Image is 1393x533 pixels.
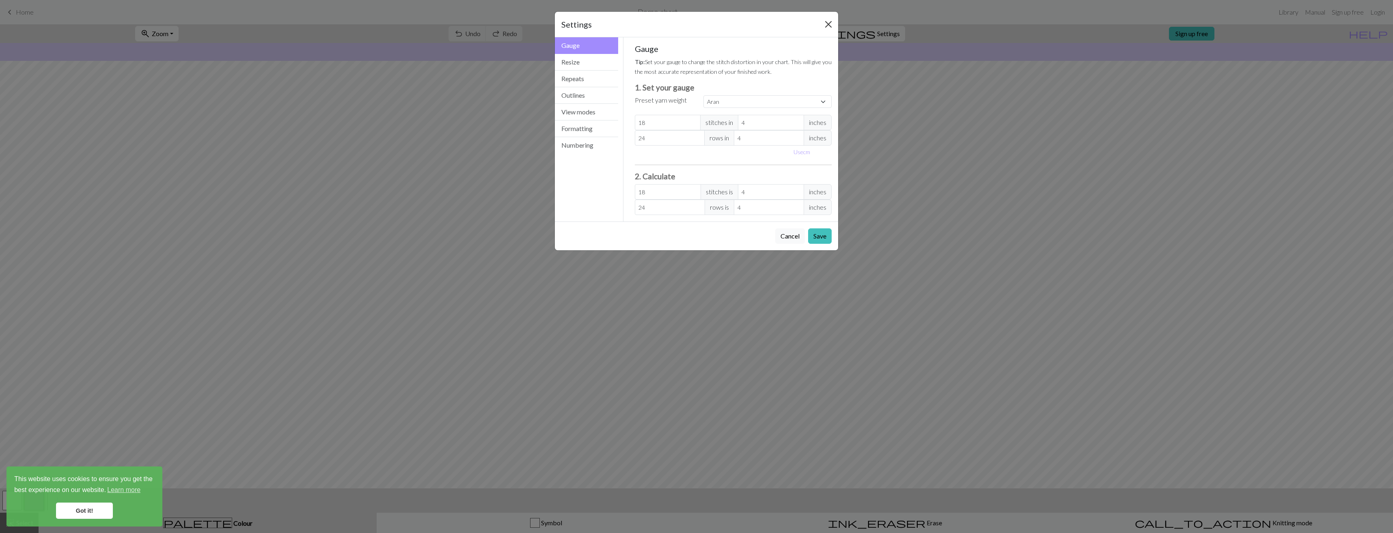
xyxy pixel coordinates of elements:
[106,484,142,496] a: learn more about cookies
[804,115,832,130] span: inches
[555,120,618,137] button: Formatting
[6,466,162,527] div: cookieconsent
[804,130,832,146] span: inches
[561,18,592,30] h5: Settings
[555,71,618,87] button: Repeats
[555,54,618,71] button: Resize
[56,503,113,519] a: dismiss cookie message
[635,172,832,181] h3: 2. Calculate
[555,137,618,153] button: Numbering
[822,18,835,31] button: Close
[804,184,832,200] span: inches
[635,95,687,105] label: Preset yarn weight
[635,58,645,65] strong: Tip:
[808,228,832,244] button: Save
[635,83,832,92] h3: 1. Set your gauge
[790,146,814,158] button: Usecm
[14,474,155,496] span: This website uses cookies to ensure you get the best experience on our website.
[555,37,618,54] button: Gauge
[635,44,832,54] h5: Gauge
[705,200,734,215] span: rows is
[700,115,738,130] span: stitches in
[775,228,805,244] button: Cancel
[804,200,832,215] span: inches
[555,104,618,120] button: View modes
[555,87,618,104] button: Outlines
[635,58,832,75] small: Set your gauge to change the stitch distortion in your chart. This will give you the most accurat...
[704,130,734,146] span: rows in
[701,184,738,200] span: stitches is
